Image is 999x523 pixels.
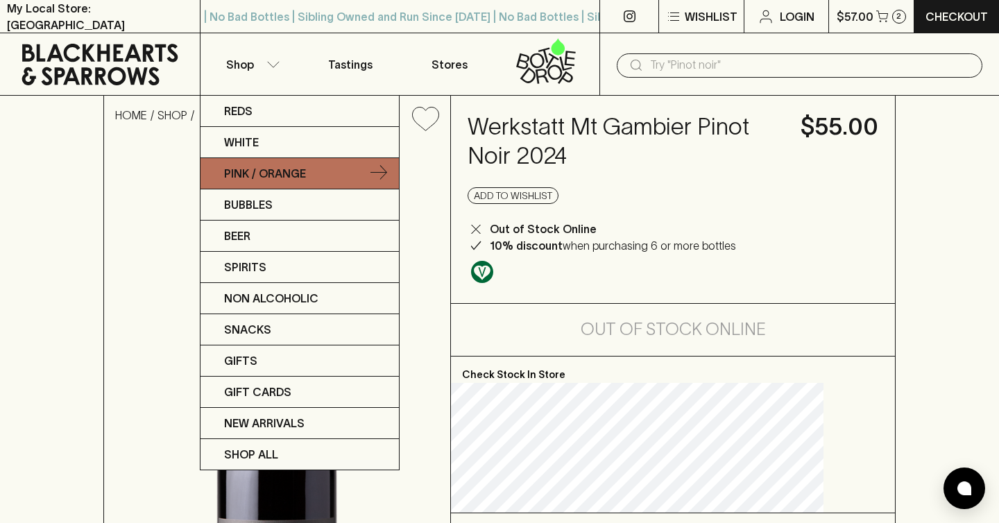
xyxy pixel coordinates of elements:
[224,290,318,307] p: Non Alcoholic
[200,221,399,252] a: Beer
[200,314,399,345] a: Snacks
[200,439,399,470] a: SHOP ALL
[200,127,399,158] a: White
[224,134,259,151] p: White
[224,321,271,338] p: Snacks
[224,352,257,369] p: Gifts
[200,252,399,283] a: Spirits
[224,384,291,400] p: Gift Cards
[200,96,399,127] a: Reds
[224,196,273,213] p: Bubbles
[224,165,306,182] p: Pink / Orange
[200,189,399,221] a: Bubbles
[957,481,971,495] img: bubble-icon
[224,228,250,244] p: Beer
[224,259,266,275] p: Spirits
[200,283,399,314] a: Non Alcoholic
[224,446,278,463] p: SHOP ALL
[224,103,253,119] p: Reds
[200,158,399,189] a: Pink / Orange
[200,345,399,377] a: Gifts
[200,408,399,439] a: New Arrivals
[200,377,399,408] a: Gift Cards
[224,415,305,431] p: New Arrivals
